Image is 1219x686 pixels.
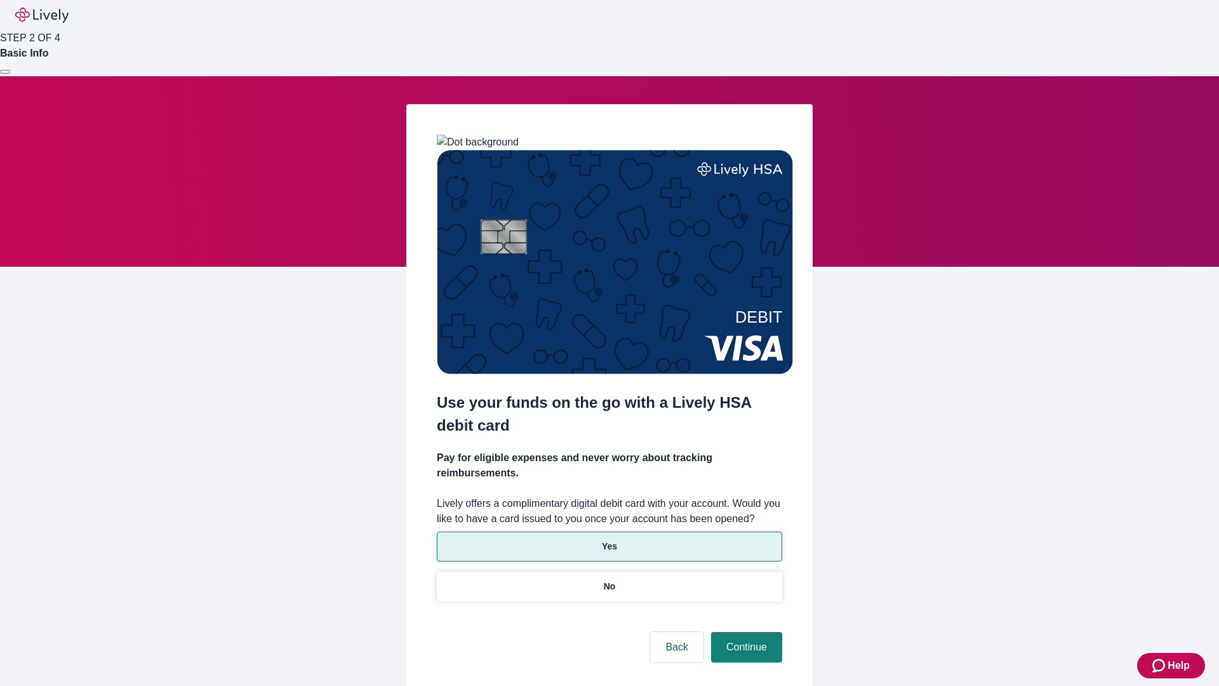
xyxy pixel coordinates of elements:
[437,391,782,437] h2: Use your funds on the go with a Lively HSA debit card
[604,580,616,593] p: No
[437,572,782,602] button: No
[437,496,782,527] label: Lively offers a complimentary digital debit card with your account. Would you like to have a card...
[1168,658,1190,673] span: Help
[437,135,519,150] img: Dot background
[437,532,782,562] button: Yes
[15,8,69,23] img: Lively
[437,450,782,481] h4: Pay for eligible expenses and never worry about tracking reimbursements.
[437,150,793,374] img: Debit card
[1152,658,1168,673] svg: Zendesk support icon
[602,540,617,553] p: Yes
[711,632,782,662] button: Continue
[1137,653,1205,678] button: Zendesk support iconHelp
[650,632,703,662] button: Back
